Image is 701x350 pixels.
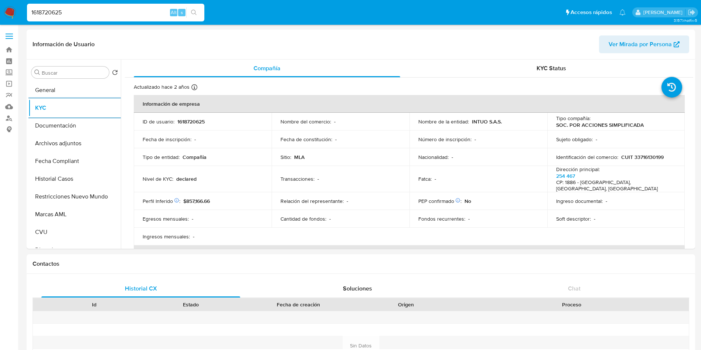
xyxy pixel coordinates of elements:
[474,136,476,143] p: -
[280,154,291,160] p: Sitio :
[134,84,190,91] p: Actualizado hace 2 años
[472,118,502,125] p: INTUO S.A.S.
[34,69,40,75] button: Buscar
[571,9,612,16] span: Accesos rápidos
[363,301,449,308] div: Origen
[28,99,121,117] button: KYC
[418,215,465,222] p: Fondos recurrentes :
[317,176,319,182] p: -
[418,118,469,125] p: Nombre de la entidad :
[28,152,121,170] button: Fecha Compliant
[143,233,190,240] p: Ingresos mensuales :
[335,136,337,143] p: -
[28,205,121,223] button: Marcas AML
[143,154,180,160] p: Tipo de entidad :
[418,176,432,182] p: Fatca :
[28,81,121,99] button: General
[183,154,207,160] p: Compañia
[556,198,603,204] p: Ingreso documental :
[556,136,593,143] p: Sujeto obligado :
[468,215,470,222] p: -
[460,301,684,308] div: Proceso
[280,198,344,204] p: Relación del representante :
[556,172,575,180] a: 254 467
[245,301,353,308] div: Fecha de creación
[621,154,664,160] p: CUIT 33716130199
[134,245,685,263] th: Datos de contacto
[148,301,234,308] div: Estado
[280,215,326,222] p: Cantidad de fondos :
[280,136,332,143] p: Fecha de constitución :
[556,179,673,192] h4: CP: 1886 - [GEOGRAPHIC_DATA], [GEOGRAPHIC_DATA], [GEOGRAPHIC_DATA]
[329,215,331,222] p: -
[643,9,685,16] p: sandra.helbardt@mercadolibre.com
[28,223,121,241] button: CVU
[280,118,331,125] p: Nombre del comercio :
[556,154,618,160] p: Identificación del comercio :
[176,176,197,182] p: declared
[619,9,626,16] a: Notificaciones
[143,136,191,143] p: Fecha de inscripción :
[334,118,336,125] p: -
[33,260,689,268] h1: Contactos
[609,35,672,53] span: Ver Mirada por Persona
[556,166,600,173] p: Dirección principal :
[537,64,566,72] span: KYC Status
[465,198,471,204] p: No
[435,176,436,182] p: -
[181,9,183,16] span: s
[194,136,196,143] p: -
[42,69,106,76] input: Buscar
[418,154,449,160] p: Nacionalidad :
[688,9,695,16] a: Salir
[186,7,201,18] button: search-icon
[134,95,685,113] th: Información de empresa
[171,9,177,16] span: Alt
[112,69,118,78] button: Volver al orden por defecto
[143,198,180,204] p: Perfil Inferido :
[183,197,210,205] span: $857,166.66
[556,122,644,128] p: SOC. POR ACCIONES SIMPLIFICADA
[143,176,173,182] p: Nivel de KYC :
[599,35,689,53] button: Ver Mirada por Persona
[193,233,194,240] p: -
[596,136,597,143] p: -
[143,118,174,125] p: ID de usuario :
[347,198,348,204] p: -
[556,215,591,222] p: Soft descriptor :
[568,284,581,293] span: Chat
[452,154,453,160] p: -
[33,41,95,48] h1: Información de Usuario
[28,135,121,152] button: Archivos adjuntos
[51,301,137,308] div: Id
[27,8,204,17] input: Buscar usuario o caso...
[253,64,280,72] span: Compañía
[28,170,121,188] button: Historial Casos
[28,188,121,205] button: Restricciones Nuevo Mundo
[28,117,121,135] button: Documentación
[177,118,205,125] p: 1618720625
[143,215,189,222] p: Egresos mensuales :
[606,198,607,204] p: -
[28,241,121,259] button: Direcciones
[125,284,157,293] span: Historial CX
[418,136,472,143] p: Número de inscripción :
[280,176,314,182] p: Transacciones :
[343,284,372,293] span: Soluciones
[594,215,595,222] p: -
[192,215,193,222] p: -
[294,154,304,160] p: MLA
[556,115,591,122] p: Tipo compañía :
[418,198,462,204] p: PEP confirmado :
